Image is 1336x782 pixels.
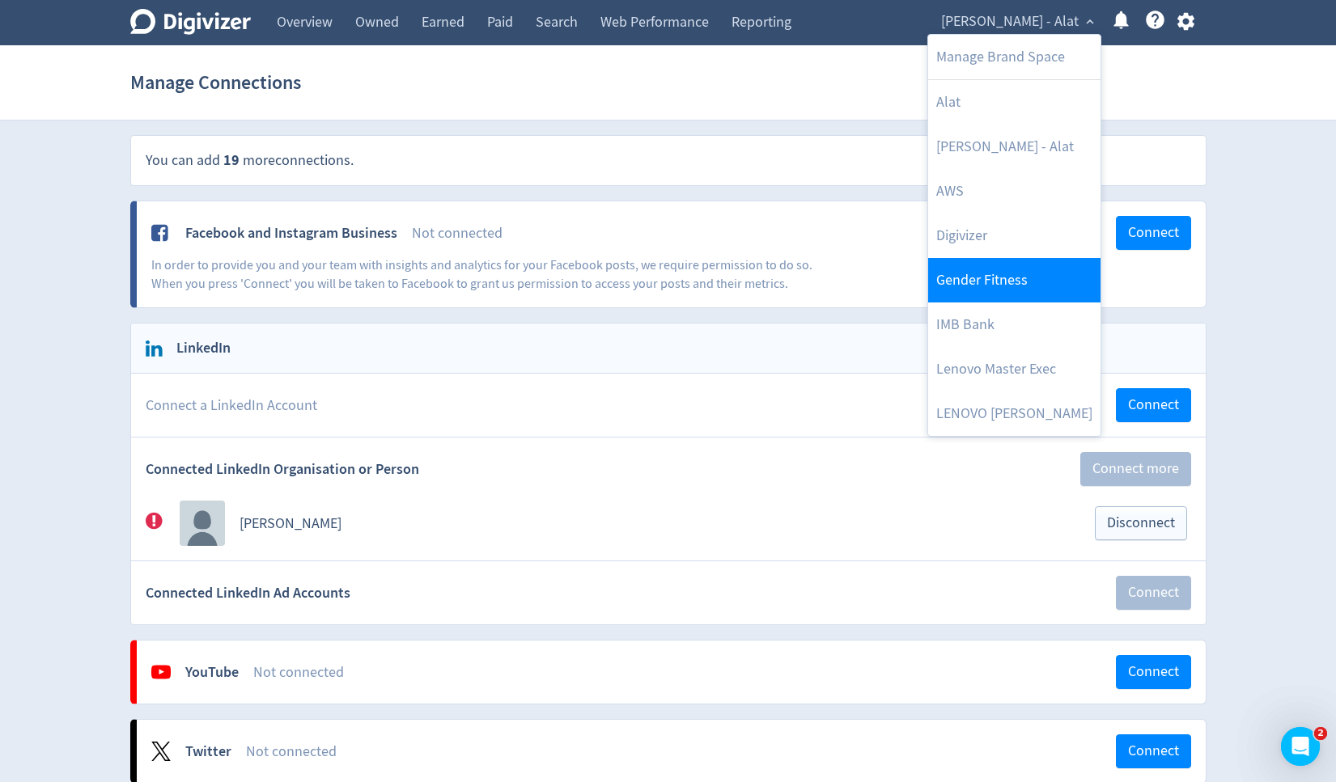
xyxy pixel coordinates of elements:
a: Manage Brand Space [928,35,1101,79]
a: Gender Fitness [928,258,1101,302]
a: AWS [928,169,1101,213]
a: Lenovo Master Exec [928,347,1101,391]
a: [PERSON_NAME] - Alat [928,125,1101,169]
a: IMB Bank [928,302,1101,347]
a: Alat [928,80,1101,125]
a: Digivizer [928,213,1101,258]
a: LENOVO [PERSON_NAME] [928,391,1101,436]
span: 2 [1314,727,1327,740]
iframe: Intercom live chat [1281,727,1320,766]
